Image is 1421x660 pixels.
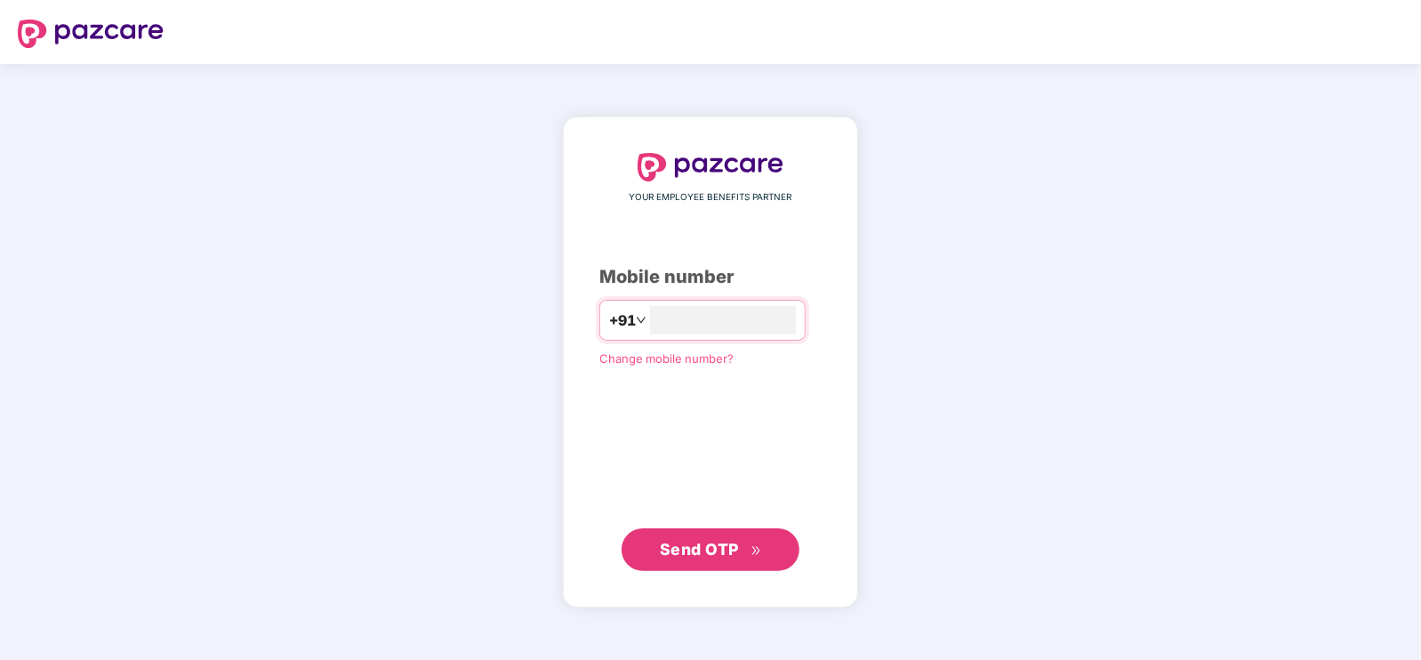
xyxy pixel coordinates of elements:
[599,263,822,291] div: Mobile number
[18,20,164,48] img: logo
[660,540,739,559] span: Send OTP
[622,528,799,571] button: Send OTPdouble-right
[751,545,762,557] span: double-right
[609,310,636,332] span: +91
[638,153,783,181] img: logo
[630,190,792,205] span: YOUR EMPLOYEE BENEFITS PARTNER
[636,315,646,326] span: down
[599,351,734,366] a: Change mobile number?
